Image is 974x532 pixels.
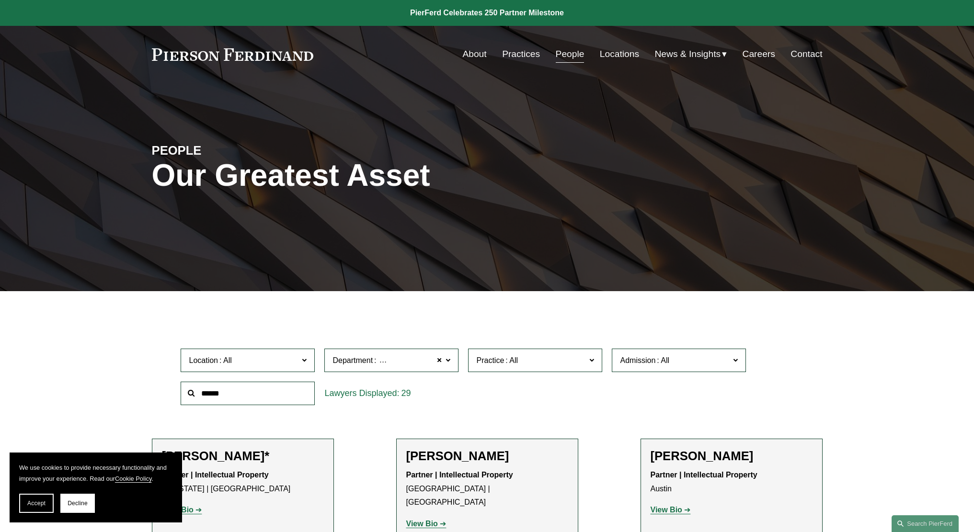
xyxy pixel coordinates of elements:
a: View Bio [651,506,691,514]
button: Accept [19,494,54,513]
button: Decline [60,494,95,513]
strong: Partner | Intellectual Property [651,471,757,479]
strong: Partner | Intellectual Property [406,471,513,479]
h4: PEOPLE [152,143,320,158]
a: Cookie Policy [115,475,152,482]
a: About [462,45,486,63]
a: folder dropdown [655,45,727,63]
span: News & Insights [655,46,721,63]
strong: View Bio [651,506,682,514]
strong: View Bio [406,520,438,528]
p: We use cookies to provide necessary functionality and improve your experience. Read our . [19,462,172,484]
h2: [PERSON_NAME] [406,449,568,464]
a: Search this site [892,515,959,532]
span: Accept [27,500,46,507]
h2: [PERSON_NAME]* [162,449,324,464]
strong: Partner | Intellectual Property [162,471,269,479]
span: Decline [68,500,88,507]
a: Careers [743,45,775,63]
span: Practice [476,356,504,364]
span: 29 [401,388,411,398]
p: [GEOGRAPHIC_DATA] | [GEOGRAPHIC_DATA] [406,468,568,509]
a: Contact [791,45,822,63]
a: Locations [600,45,639,63]
span: Location [189,356,218,364]
a: View Bio [406,520,447,528]
a: Practices [502,45,540,63]
h2: [PERSON_NAME] [651,449,813,464]
span: Department [332,356,373,364]
p: [US_STATE] | [GEOGRAPHIC_DATA] [162,468,324,496]
p: Austin [651,468,813,496]
h1: Our Greatest Asset [152,158,599,193]
a: People [556,45,584,63]
section: Cookie banner [10,453,182,522]
span: Intellectual Property [378,354,446,367]
span: Admission [620,356,655,364]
